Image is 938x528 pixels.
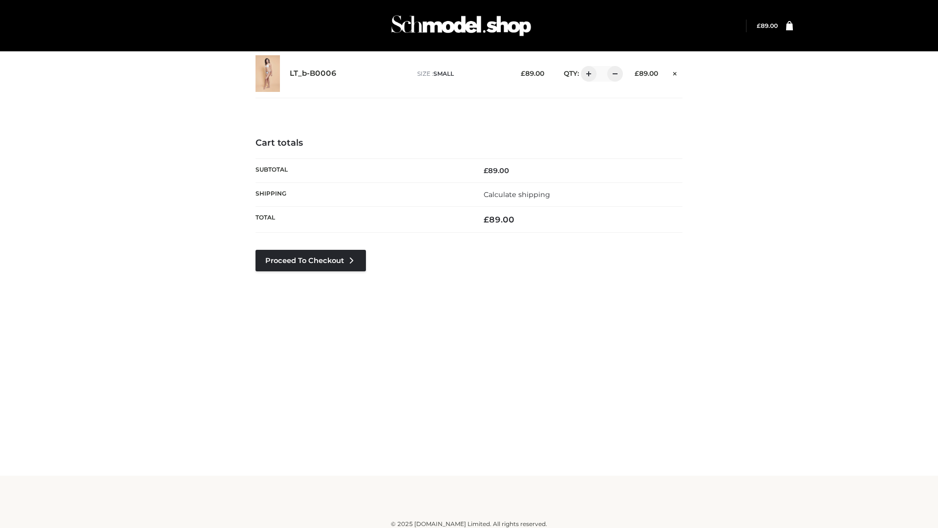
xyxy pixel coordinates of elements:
th: Total [256,207,469,233]
img: Schmodel Admin 964 [388,6,534,45]
bdi: 89.00 [484,215,514,224]
bdi: 89.00 [521,69,544,77]
a: Proceed to Checkout [256,250,366,271]
span: £ [635,69,639,77]
a: LT_b-B0006 [290,69,337,78]
span: £ [484,166,488,175]
p: size : [417,69,506,78]
th: Subtotal [256,158,469,182]
span: £ [521,69,525,77]
a: Calculate shipping [484,190,550,199]
th: Shipping [256,182,469,206]
div: QTY: [554,66,619,82]
bdi: 89.00 [757,22,778,29]
span: £ [484,215,489,224]
span: £ [757,22,761,29]
span: SMALL [433,70,454,77]
bdi: 89.00 [484,166,509,175]
h4: Cart totals [256,138,682,149]
img: LT_b-B0006 - SMALL [256,55,280,92]
a: £89.00 [757,22,778,29]
bdi: 89.00 [635,69,658,77]
a: Remove this item [668,66,682,79]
